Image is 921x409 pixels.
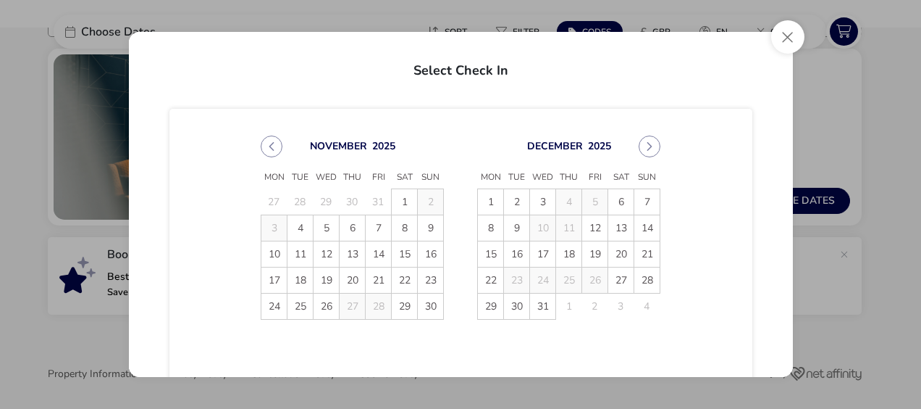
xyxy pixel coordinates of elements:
span: 2 [504,189,529,215]
span: Tue [504,167,530,189]
span: 29 [478,294,503,319]
td: 1 [392,189,418,215]
td: 28 [366,294,392,320]
td: 30 [418,294,444,320]
span: 23 [418,268,443,293]
span: 18 [556,241,581,267]
td: 2 [504,189,530,215]
td: 6 [340,215,366,241]
td: 9 [504,215,530,241]
span: Sun [634,167,660,189]
td: 17 [261,268,287,294]
td: 11 [556,215,582,241]
td: 30 [340,189,366,215]
td: 28 [287,189,314,215]
td: 1 [556,294,582,320]
span: Thu [340,167,366,189]
td: 24 [261,294,287,320]
span: 22 [478,268,503,293]
td: 3 [261,215,287,241]
span: 24 [261,294,287,319]
td: 5 [582,189,608,215]
td: 16 [418,241,444,268]
span: 15 [392,241,417,267]
span: Tue [287,167,314,189]
td: 15 [392,241,418,268]
span: 31 [530,294,555,319]
td: 10 [261,241,287,268]
td: 12 [314,241,340,268]
td: 4 [556,189,582,215]
td: 14 [634,215,660,241]
td: 9 [418,215,444,241]
span: 10 [261,241,287,267]
span: 17 [261,268,287,293]
span: 18 [287,268,313,293]
span: 21 [366,268,391,293]
td: 14 [366,241,392,268]
button: Next Month [639,136,660,157]
td: 10 [530,215,556,241]
span: 8 [392,215,417,241]
span: Mon [478,167,504,189]
span: Fri [582,167,608,189]
span: 28 [634,268,660,293]
td: 4 [287,215,314,241]
td: 22 [392,268,418,294]
span: 22 [392,268,417,293]
span: Sat [608,167,634,189]
td: 6 [608,189,634,215]
span: Sun [418,167,444,189]
span: Wed [314,167,340,189]
td: 16 [504,241,530,268]
span: 4 [287,215,313,241]
td: 26 [314,294,340,320]
td: 25 [556,268,582,294]
td: 3 [608,294,634,320]
td: 3 [530,189,556,215]
span: 13 [608,215,634,241]
td: 29 [314,189,340,215]
span: 26 [314,294,339,319]
td: 4 [634,294,660,320]
td: 7 [634,189,660,215]
span: Wed [530,167,556,189]
button: Choose Month [527,139,583,153]
td: 15 [478,241,504,268]
span: 7 [366,215,391,241]
h2: Select Check In [140,46,781,88]
td: 12 [582,215,608,241]
span: 29 [392,294,417,319]
td: 2 [582,294,608,320]
span: Thu [556,167,582,189]
td: 30 [504,294,530,320]
td: 22 [478,268,504,294]
span: Mon [261,167,287,189]
td: 18 [287,268,314,294]
span: 20 [340,268,365,293]
td: 1 [478,189,504,215]
td: 27 [340,294,366,320]
span: 19 [314,268,339,293]
span: 14 [366,241,391,267]
td: 21 [634,241,660,268]
span: 25 [287,294,313,319]
span: Fri [366,167,392,189]
button: Choose Year [372,139,395,153]
span: 8 [478,215,503,241]
td: 20 [608,241,634,268]
span: 27 [608,268,634,293]
td: 21 [366,268,392,294]
td: 24 [530,268,556,294]
td: 20 [340,268,366,294]
button: Choose Month [310,139,367,153]
span: 12 [582,215,607,241]
td: 19 [314,268,340,294]
td: 27 [608,268,634,294]
span: 30 [418,294,443,319]
div: Choose Date [248,118,673,337]
span: 9 [504,215,529,241]
span: 14 [634,215,660,241]
span: 5 [314,215,339,241]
